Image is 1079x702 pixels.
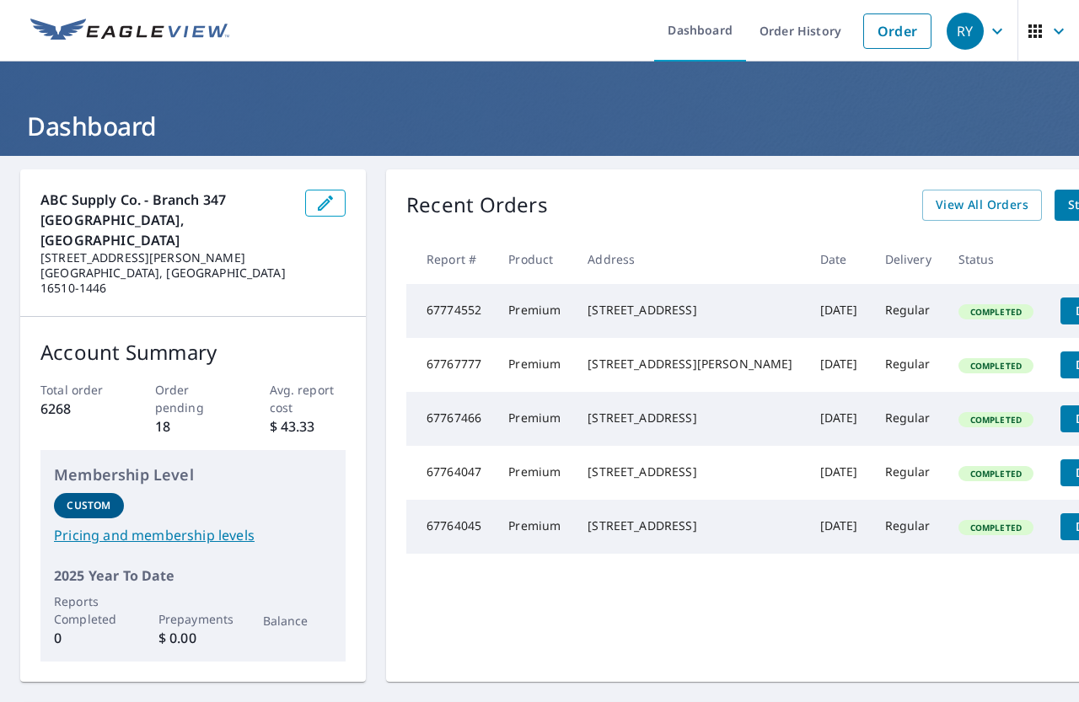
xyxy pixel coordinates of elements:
p: Reports Completed [54,592,124,628]
a: Pricing and membership levels [54,525,332,545]
p: $ 0.00 [158,628,228,648]
span: View All Orders [936,195,1028,216]
p: 18 [155,416,232,437]
td: 67764047 [406,446,495,500]
p: Balance [263,612,333,630]
span: Completed [960,522,1032,533]
h1: Dashboard [20,109,1059,143]
span: Completed [960,414,1032,426]
td: Premium [495,500,574,554]
span: Completed [960,360,1032,372]
td: 67767777 [406,338,495,392]
p: Recent Orders [406,190,548,221]
img: EV Logo [30,19,229,44]
td: Regular [872,500,945,554]
div: [STREET_ADDRESS] [588,517,792,534]
p: ABC Supply Co. - Branch 347 [GEOGRAPHIC_DATA], [GEOGRAPHIC_DATA] [40,190,292,250]
td: Premium [495,284,574,338]
p: [STREET_ADDRESS][PERSON_NAME] [40,250,292,265]
th: Delivery [872,234,945,284]
p: 6268 [40,399,117,419]
td: [DATE] [807,500,872,554]
p: $ 43.33 [270,416,346,437]
p: [GEOGRAPHIC_DATA], [GEOGRAPHIC_DATA] 16510-1446 [40,265,292,296]
div: [STREET_ADDRESS] [588,302,792,319]
td: 67764045 [406,500,495,554]
td: [DATE] [807,338,872,392]
p: 2025 Year To Date [54,565,332,586]
p: Custom [67,498,110,513]
td: 67767466 [406,392,495,446]
div: [STREET_ADDRESS] [588,464,792,480]
td: Regular [872,284,945,338]
th: Product [495,234,574,284]
td: Regular [872,392,945,446]
p: Account Summary [40,337,346,367]
p: Membership Level [54,464,332,486]
p: Avg. report cost [270,381,346,416]
p: Total order [40,381,117,399]
td: 67774552 [406,284,495,338]
div: RY [947,13,984,50]
td: [DATE] [807,392,872,446]
a: View All Orders [922,190,1042,221]
span: Completed [960,468,1032,480]
p: Order pending [155,381,232,416]
th: Report # [406,234,495,284]
td: Premium [495,338,574,392]
td: Premium [495,446,574,500]
td: Regular [872,338,945,392]
div: [STREET_ADDRESS][PERSON_NAME] [588,356,792,372]
p: Prepayments [158,610,228,628]
td: Premium [495,392,574,446]
a: Order [863,13,931,49]
p: 0 [54,628,124,648]
span: Completed [960,306,1032,318]
div: [STREET_ADDRESS] [588,410,792,426]
td: [DATE] [807,446,872,500]
th: Address [574,234,806,284]
td: [DATE] [807,284,872,338]
td: Regular [872,446,945,500]
th: Date [807,234,872,284]
th: Status [945,234,1047,284]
